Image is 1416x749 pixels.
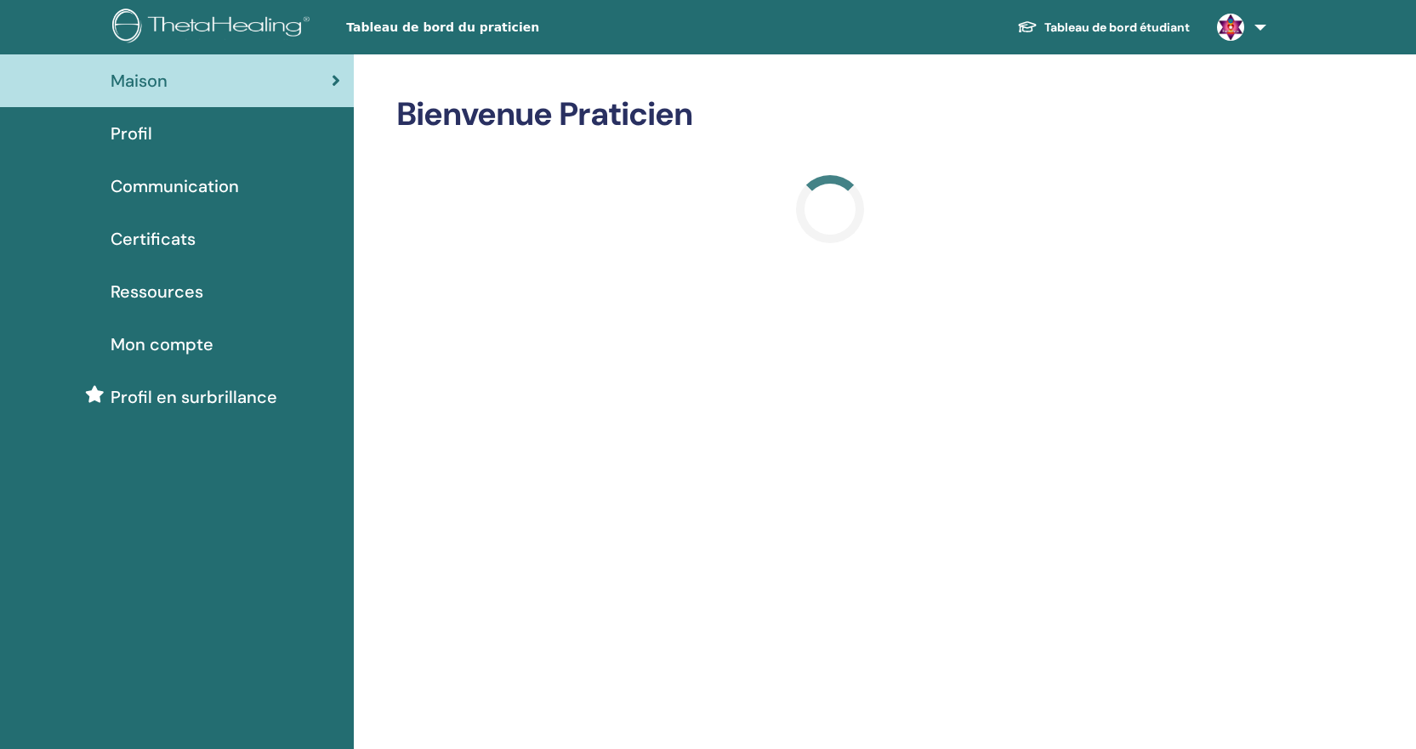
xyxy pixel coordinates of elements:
span: Communication [111,173,239,199]
span: Maison [111,68,168,94]
img: default.jpg [1217,14,1244,41]
a: Tableau de bord étudiant [1004,12,1203,43]
span: Certificats [111,226,196,252]
span: Profil en surbrillance [111,384,277,410]
span: Ressources [111,279,203,304]
span: Mon compte [111,332,213,357]
img: logo.png [112,9,316,47]
img: graduation-cap-white.svg [1017,20,1038,34]
span: Profil [111,121,152,146]
span: Tableau de bord du praticien [346,19,601,37]
h2: Bienvenue Praticien [396,95,1263,134]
